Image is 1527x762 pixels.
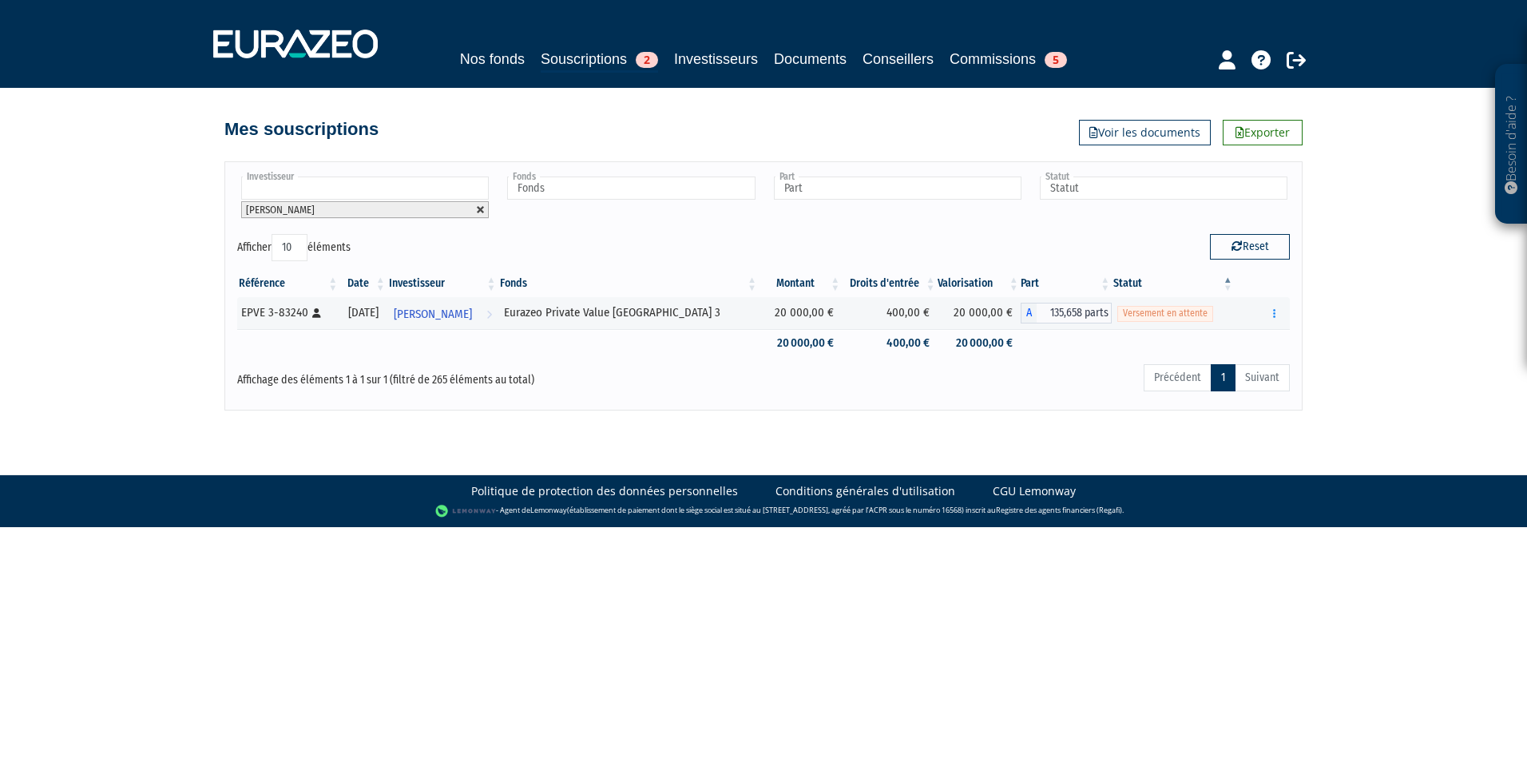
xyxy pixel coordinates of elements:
td: 20 000,00 € [759,329,842,357]
label: Afficher éléments [237,234,351,261]
button: Reset [1210,234,1290,260]
a: Exporter [1223,120,1303,145]
img: 1732889491-logotype_eurazeo_blanc_rvb.png [213,30,378,58]
span: [PERSON_NAME] [394,300,472,329]
a: 1 [1211,364,1235,391]
span: Versement en attente [1117,306,1213,321]
th: Droits d'entrée: activer pour trier la colonne par ordre croissant [842,270,937,297]
div: A - Eurazeo Private Value Europe 3 [1021,303,1113,323]
h4: Mes souscriptions [224,120,379,139]
div: Eurazeo Private Value [GEOGRAPHIC_DATA] 3 [504,304,754,321]
p: Besoin d'aide ? [1502,73,1521,216]
td: 20 000,00 € [938,297,1021,329]
a: Documents [774,48,847,70]
div: - Agent de (établissement de paiement dont le siège social est situé au [STREET_ADDRESS], agréé p... [16,503,1511,519]
div: [DATE] [345,304,382,321]
div: EPVE 3-83240 [241,304,334,321]
a: [PERSON_NAME] [387,297,498,329]
th: Part: activer pour trier la colonne par ordre croissant [1021,270,1113,297]
a: Registre des agents financiers (Regafi) [996,505,1122,515]
a: Politique de protection des données personnelles [471,483,738,499]
td: 20 000,00 € [938,329,1021,357]
a: Nos fonds [460,48,525,70]
th: Investisseur: activer pour trier la colonne par ordre croissant [387,270,498,297]
th: Référence : activer pour trier la colonne par ordre croissant [237,270,339,297]
div: Affichage des éléments 1 à 1 sur 1 (filtré de 265 éléments au total) [237,363,662,388]
th: Date: activer pour trier la colonne par ordre croissant [339,270,387,297]
th: Statut : activer pour trier la colonne par ordre d&eacute;croissant [1112,270,1235,297]
td: 20 000,00 € [759,297,842,329]
span: 5 [1045,52,1067,68]
span: [PERSON_NAME] [246,204,315,216]
a: Investisseurs [674,48,758,70]
span: 2 [636,52,658,68]
select: Afficheréléments [272,234,307,261]
a: Conditions générales d'utilisation [775,483,955,499]
th: Fonds: activer pour trier la colonne par ordre croissant [498,270,760,297]
a: Souscriptions2 [541,48,658,73]
a: Lemonway [530,505,567,515]
span: A [1021,303,1037,323]
i: Voir l'investisseur [486,300,492,329]
td: 400,00 € [842,329,937,357]
img: logo-lemonway.png [435,503,497,519]
a: Voir les documents [1079,120,1211,145]
a: Conseillers [863,48,934,70]
a: Commissions5 [950,48,1067,70]
i: [Français] Personne physique [312,308,321,318]
a: CGU Lemonway [993,483,1076,499]
span: 135,658 parts [1037,303,1113,323]
th: Valorisation: activer pour trier la colonne par ordre croissant [938,270,1021,297]
td: 400,00 € [842,297,937,329]
th: Montant: activer pour trier la colonne par ordre croissant [759,270,842,297]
